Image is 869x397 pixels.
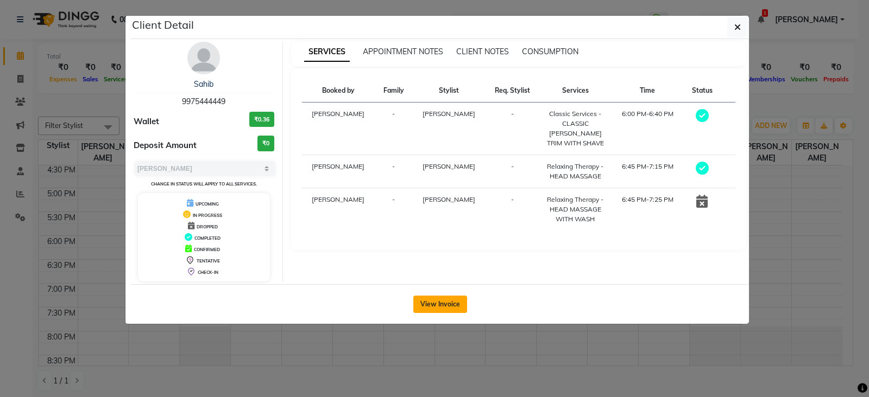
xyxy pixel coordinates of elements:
th: Services [539,79,612,103]
span: [PERSON_NAME] [423,110,475,118]
span: SERVICES [304,42,350,62]
span: DROPPED [197,224,218,229]
td: 6:45 PM-7:15 PM [612,155,683,188]
span: TENTATIVE [197,258,220,264]
span: COMPLETED [194,235,221,241]
img: avatar [187,42,220,74]
span: APPOINTMENT NOTES [363,47,443,56]
a: Sahib [194,79,213,89]
span: CONSUMPTION [522,47,578,56]
th: Stylist [412,79,486,103]
div: Classic Services - CLASSIC [PERSON_NAME] TRIM WITH SHAVE [546,109,605,148]
h5: Client Detail [132,17,194,33]
span: Wallet [134,116,159,128]
td: - [375,103,412,155]
span: CLIENT NOTES [456,47,509,56]
td: [PERSON_NAME] [302,155,375,188]
span: [PERSON_NAME] [423,195,475,203]
td: [PERSON_NAME] [302,188,375,231]
td: 6:00 PM-6:40 PM [612,103,683,155]
span: CONFIRMED [194,247,220,252]
td: - [375,188,412,231]
th: Req. Stylist [486,79,539,103]
span: 9975444449 [182,97,225,106]
th: Status [683,79,721,103]
td: - [486,103,539,155]
button: View Invoice [413,296,467,313]
th: Time [612,79,683,103]
th: Booked by [302,79,375,103]
span: CHECK-IN [198,270,218,275]
small: Change in status will apply to all services. [151,181,257,187]
h3: ₹0 [257,136,274,151]
div: Relaxing Therapy - HEAD MASSAGE [546,162,605,181]
h3: ₹0.36 [249,112,274,127]
th: Family [375,79,412,103]
td: 6:45 PM-7:25 PM [612,188,683,231]
span: IN PROGRESS [193,213,222,218]
span: Deposit Amount [134,139,197,152]
td: - [486,188,539,231]
span: UPCOMING [196,201,219,207]
td: - [486,155,539,188]
td: - [375,155,412,188]
td: [PERSON_NAME] [302,103,375,155]
span: [PERSON_NAME] [423,162,475,170]
div: Relaxing Therapy - HEAD MASSAGE WITH WASH [546,195,605,224]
